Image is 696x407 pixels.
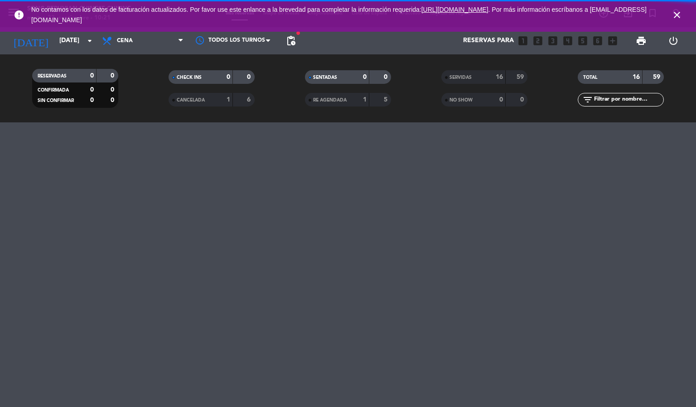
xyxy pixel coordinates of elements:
i: add_box [607,35,619,47]
input: Filtrar por nombre... [593,95,663,105]
i: looks_one [517,35,529,47]
strong: 0 [111,97,116,103]
strong: 59 [517,74,526,80]
span: RESERVADAS [38,74,67,78]
strong: 5 [384,97,389,103]
strong: 0 [90,73,94,79]
i: looks_two [532,35,544,47]
strong: 0 [384,74,389,80]
strong: 0 [520,97,526,103]
i: looks_6 [592,35,604,47]
span: SIN CONFIRMAR [38,98,74,103]
span: pending_actions [285,35,296,46]
strong: 0 [247,74,252,80]
i: arrow_drop_down [84,35,95,46]
div: LOG OUT [657,27,689,54]
i: filter_list [582,94,593,105]
span: Cena [117,38,133,44]
span: RE AGENDADA [313,98,347,102]
a: [URL][DOMAIN_NAME] [421,6,488,13]
a: . Por más información escríbanos a [EMAIL_ADDRESS][DOMAIN_NAME] [31,6,647,24]
strong: 6 [247,97,252,103]
i: looks_5 [577,35,589,47]
strong: 0 [111,87,116,93]
i: looks_4 [562,35,574,47]
span: CONFIRMADA [38,88,69,92]
span: Reservas para [463,37,514,44]
strong: 0 [90,97,94,103]
i: looks_3 [547,35,559,47]
strong: 1 [363,97,367,103]
strong: 0 [111,73,116,79]
span: TOTAL [583,75,597,80]
span: No contamos con los datos de facturación actualizados. Por favor use este enlance a la brevedad p... [31,6,647,24]
i: error [14,10,24,20]
span: fiber_manual_record [295,30,301,36]
strong: 1 [227,97,230,103]
strong: 0 [90,87,94,93]
strong: 59 [653,74,662,80]
strong: 16 [633,74,640,80]
i: close [672,10,682,20]
span: CANCELADA [177,98,205,102]
strong: 16 [496,74,503,80]
span: NO SHOW [449,98,473,102]
i: [DATE] [7,31,55,51]
span: print [636,35,647,46]
span: CHECK INS [177,75,202,80]
strong: 0 [227,74,230,80]
span: SENTADAS [313,75,337,80]
strong: 0 [363,74,367,80]
span: SERVIDAS [449,75,472,80]
i: power_settings_new [668,35,679,46]
strong: 0 [499,97,503,103]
